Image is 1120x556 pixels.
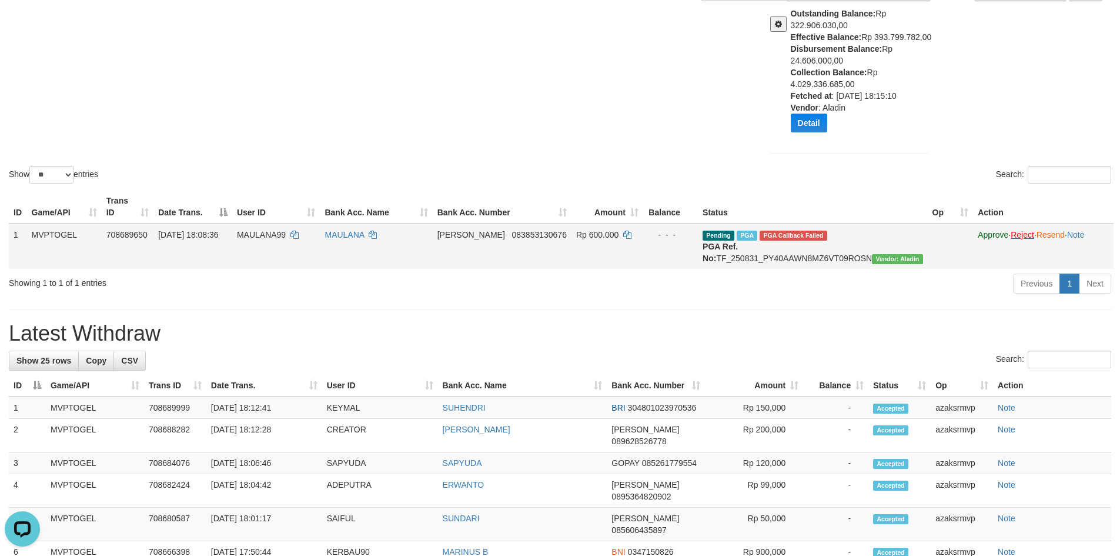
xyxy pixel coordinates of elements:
a: Resend [1037,230,1065,239]
button: Detail [791,114,827,132]
a: ERWANTO [443,480,484,490]
td: 708680587 [144,508,206,541]
td: ADEPUTRA [322,474,438,508]
th: Balance [643,190,698,224]
b: Fetched at [791,91,832,101]
td: - [803,419,868,452]
td: - [803,474,868,508]
td: MVPTOGEL [46,474,144,508]
td: MVPTOGEL [46,508,144,541]
span: CSV [121,356,138,365]
td: 4 [9,474,46,508]
th: Status: activate to sort column ascending [868,375,931,397]
td: 708689999 [144,397,206,419]
span: [PERSON_NAME] [611,480,679,490]
a: [PERSON_NAME] [443,425,510,434]
a: Copy [78,351,114,371]
a: Approve [978,230,1008,239]
b: Effective Balance: [791,32,862,42]
th: Action [973,190,1114,224]
a: Note [998,403,1015,412]
th: Bank Acc. Name: activate to sort column ascending [320,190,432,224]
select: Showentries [29,166,73,184]
th: ID [9,190,27,224]
a: SUNDARI [443,514,480,523]
span: Accepted [873,514,908,524]
td: 708682424 [144,474,206,508]
td: TF_250831_PY40AAWN8MZ6VT09ROSN [698,224,927,269]
a: Note [998,425,1015,434]
td: MVPTOGEL [46,419,144,452]
td: azaksrmvp [931,419,993,452]
span: Copy 085606435897 to clipboard [611,525,666,535]
b: Vendor [791,103,818,112]
th: Trans ID: activate to sort column ascending [144,375,206,397]
span: GOPAY [611,458,639,468]
td: [DATE] 18:06:46 [206,452,322,474]
a: MAULANA [325,230,364,239]
td: · · · [973,224,1114,269]
td: 708684076 [144,452,206,474]
td: - [803,508,868,541]
span: Rp 600.000 [576,230,618,239]
div: - - - [648,229,693,241]
th: Date Trans.: activate to sort column descending [153,190,232,224]
th: Bank Acc. Number: activate to sort column ascending [433,190,571,224]
th: Bank Acc. Name: activate to sort column ascending [438,375,607,397]
input: Search: [1028,351,1111,368]
th: Action [993,375,1111,397]
b: PGA Ref. No: [703,242,738,263]
th: Amount: activate to sort column ascending [705,375,803,397]
th: Bank Acc. Number: activate to sort column ascending [607,375,705,397]
b: Collection Balance: [791,68,867,77]
span: Copy 083853130676 to clipboard [512,230,567,239]
td: [DATE] 18:12:28 [206,419,322,452]
span: MAULANA99 [237,230,286,239]
td: 3 [9,452,46,474]
td: 708688282 [144,419,206,452]
th: Game/API: activate to sort column ascending [46,375,144,397]
span: [PERSON_NAME] [611,514,679,523]
a: CSV [113,351,146,371]
td: CREATOR [322,419,438,452]
th: Balance: activate to sort column ascending [803,375,868,397]
span: Pending [703,231,734,241]
a: Show 25 rows [9,351,79,371]
th: Op: activate to sort column ascending [931,375,993,397]
td: SAPYUDA [322,452,438,474]
th: User ID: activate to sort column ascending [322,375,438,397]
a: Next [1079,274,1111,294]
span: Copy 085261779554 to clipboard [642,458,697,468]
input: Search: [1028,166,1111,184]
b: Disbursement Balance: [791,44,882,54]
span: [PERSON_NAME] [611,425,679,434]
td: 1 [9,397,46,419]
span: Copy 089628526778 to clipboard [611,437,666,446]
td: [DATE] 18:04:42 [206,474,322,508]
label: Search: [996,351,1111,368]
td: - [803,397,868,419]
td: MVPTOGEL [46,397,144,419]
th: Status [698,190,927,224]
span: 708689650 [106,230,148,239]
a: SUHENDRI [443,403,486,412]
td: azaksrmvp [931,474,993,508]
td: [DATE] 18:01:17 [206,508,322,541]
td: azaksrmvp [931,452,993,474]
span: Copy [86,356,106,365]
span: Marked by azaksrmvp [737,231,757,241]
span: Copy 0895364820902 to clipboard [611,492,671,501]
span: [DATE] 18:08:36 [158,230,218,239]
td: Rp 50,000 [705,508,803,541]
td: Rp 120,000 [705,452,803,474]
td: MVPTOGEL [27,224,102,269]
span: BRI [611,403,625,412]
div: Rp 322.906.030,00 Rp 393.799.782,00 Rp 24.606.000,00 Rp 4.029.336.685,00 : [DATE] 18:15:10 : Aladin [791,8,937,141]
span: Accepted [873,459,908,469]
td: azaksrmvp [931,397,993,419]
a: Reject [1011,230,1034,239]
th: Date Trans.: activate to sort column ascending [206,375,322,397]
a: Note [1067,230,1085,239]
label: Show entries [9,166,98,184]
span: Vendor URL: https://payment4.1velocity.biz [872,254,922,264]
